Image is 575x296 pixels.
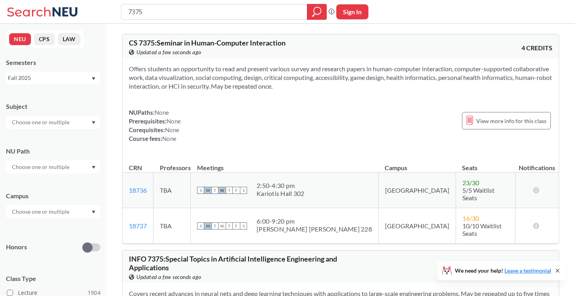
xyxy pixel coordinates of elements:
[307,4,327,20] div: magnifying glass
[6,147,100,156] div: NU Path
[129,38,286,47] span: CS 7375 : Seminar in Human-Computer Interaction
[218,222,226,230] span: W
[6,205,100,218] div: Dropdown arrow
[211,187,218,194] span: T
[129,108,181,143] div: NUPaths: Prerequisites: Corequisites: Course fees:
[58,33,80,45] button: LAW
[129,65,552,91] section: Offers students an opportunity to read and present various survey and research papers in human-co...
[6,102,100,111] div: Subject
[162,135,176,142] span: None
[218,187,226,194] span: W
[165,126,179,133] span: None
[504,267,551,274] a: Leave a testimonial
[8,74,91,82] div: Fall 2025
[129,222,147,230] a: 18737
[8,207,75,216] input: Choose one or multiple
[8,118,75,127] input: Choose one or multiple
[455,268,551,273] span: We need your help!
[257,190,304,197] div: Kariotis Hall 302
[204,187,211,194] span: M
[136,48,201,57] span: Updated a few seconds ago
[257,217,372,225] div: 6:00 - 9:20 pm
[240,187,247,194] span: S
[240,222,247,230] span: S
[462,179,479,186] span: 23 / 30
[378,156,456,173] th: Campus
[476,116,546,126] span: View more info for this class
[129,163,142,172] div: CRN
[6,116,100,129] div: Dropdown arrow
[153,156,191,173] th: Professors
[462,186,494,201] span: 5/5 Waitlist Seats
[462,214,479,222] span: 16 / 30
[129,254,337,272] span: INFO 7375 : Special Topics in Artificial Intelligence Engineering and Applications
[6,160,100,174] div: Dropdown arrow
[155,109,169,116] span: None
[378,173,456,208] td: [GEOGRAPHIC_DATA]
[8,162,75,172] input: Choose one or multiple
[129,186,147,194] a: 18736
[233,187,240,194] span: F
[136,273,201,281] span: Updated a few seconds ago
[167,118,181,125] span: None
[34,33,55,45] button: CPS
[197,222,204,230] span: S
[312,6,322,17] svg: magnifying glass
[226,222,233,230] span: T
[521,44,552,52] span: 4 CREDITS
[226,187,233,194] span: T
[9,33,31,45] button: NEU
[191,156,379,173] th: Meetings
[92,121,96,124] svg: Dropdown arrow
[456,156,515,173] th: Seats
[515,156,559,173] th: Notifications
[257,182,304,190] div: 2:50 - 4:30 pm
[92,211,96,214] svg: Dropdown arrow
[204,222,211,230] span: M
[6,72,100,84] div: Fall 2025Dropdown arrow
[257,225,372,233] div: [PERSON_NAME] [PERSON_NAME] 228
[92,77,96,80] svg: Dropdown arrow
[92,166,96,169] svg: Dropdown arrow
[336,4,368,19] button: Sign In
[6,274,100,283] span: Class Type
[127,5,301,19] input: Class, professor, course number, "phrase"
[197,187,204,194] span: S
[233,222,240,230] span: F
[6,58,100,67] div: Semesters
[153,173,191,208] td: TBA
[6,243,27,252] p: Honors
[211,222,218,230] span: T
[378,208,456,244] td: [GEOGRAPHIC_DATA]
[153,208,191,244] td: TBA
[462,222,502,237] span: 10/10 Waitlist Seats
[6,192,100,200] div: Campus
